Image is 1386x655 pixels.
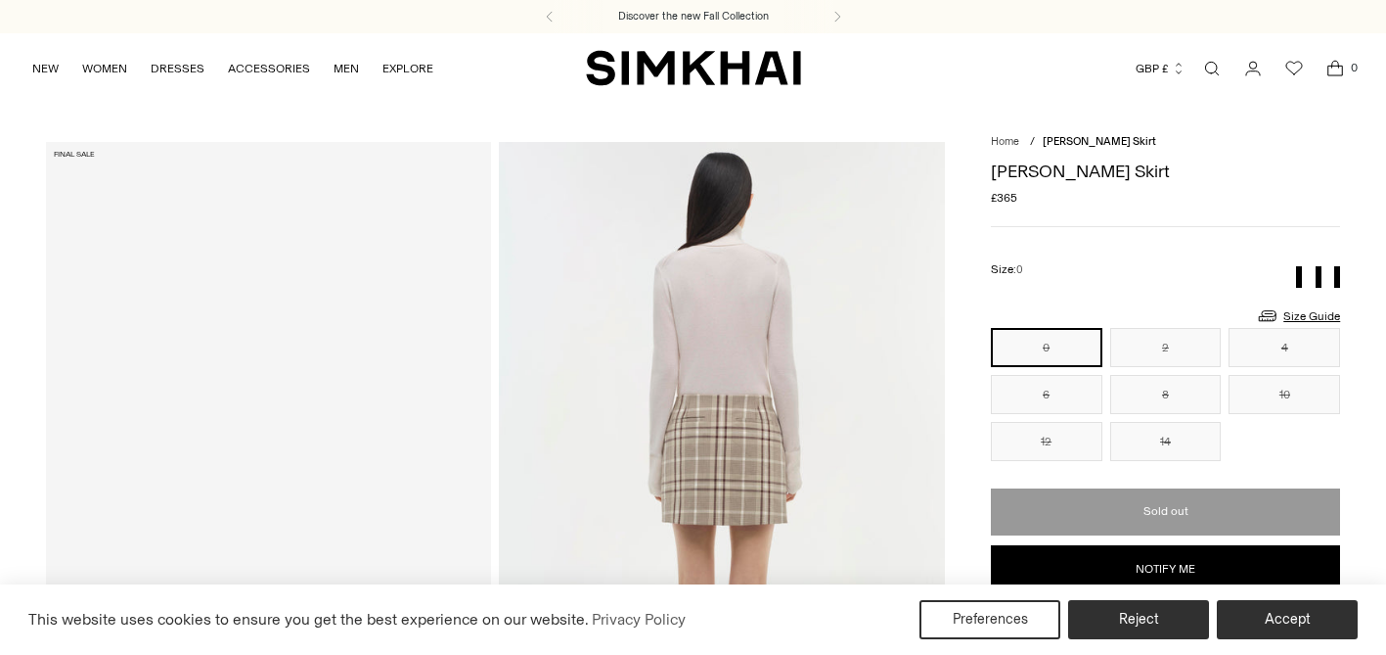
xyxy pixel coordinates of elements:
[1192,49,1231,88] a: Open search modal
[1136,47,1185,90] button: GBP £
[589,605,689,634] a: Privacy Policy (opens in a new tab)
[1030,134,1035,151] div: /
[32,47,59,90] a: NEW
[991,260,1023,279] label: Size:
[1016,263,1023,276] span: 0
[228,47,310,90] a: ACCESSORIES
[586,49,801,87] a: SIMKHAI
[991,375,1102,414] button: 6
[919,600,1060,639] button: Preferences
[28,610,589,629] span: This website uses cookies to ensure you get the best experience on our website.
[1256,304,1340,328] a: Size Guide
[1110,422,1222,461] button: 14
[1217,600,1358,639] button: Accept
[1233,49,1273,88] a: Go to the account page
[382,47,433,90] a: EXPLORE
[1043,135,1156,148] span: [PERSON_NAME] Skirt
[991,328,1102,367] button: 0
[1229,375,1340,414] button: 10
[991,422,1102,461] button: 12
[991,134,1341,151] nav: breadcrumbs
[1229,328,1340,367] button: 4
[1110,375,1222,414] button: 8
[1345,59,1363,76] span: 0
[991,189,1017,207] span: £365
[1274,49,1314,88] a: Wishlist
[618,9,769,24] a: Discover the new Fall Collection
[1316,49,1355,88] a: Open cart modal
[151,47,204,90] a: DRESSES
[1110,328,1222,367] button: 2
[991,135,1019,148] a: Home
[82,47,127,90] a: WOMEN
[991,163,1341,180] h1: [PERSON_NAME] Skirt
[991,545,1341,592] button: Notify me
[334,47,359,90] a: MEN
[1068,600,1209,639] button: Reject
